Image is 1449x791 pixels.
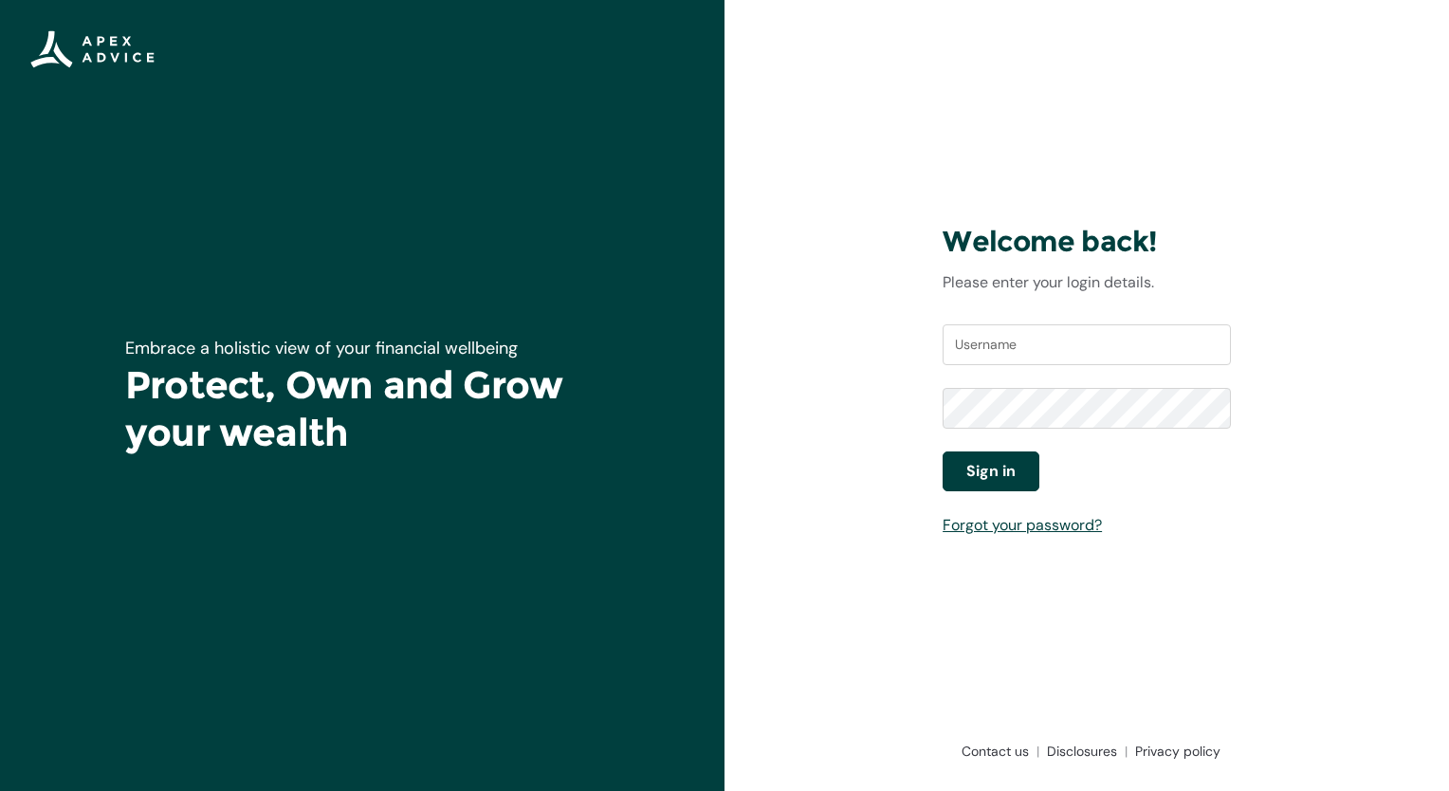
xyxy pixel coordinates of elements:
[943,515,1102,535] a: Forgot your password?
[943,451,1039,491] button: Sign in
[1128,742,1220,761] a: Privacy policy
[125,337,518,359] span: Embrace a holistic view of your financial wellbeing
[943,324,1231,366] input: Username
[30,30,155,68] img: Apex Advice Group
[1039,742,1128,761] a: Disclosures
[943,271,1231,294] p: Please enter your login details.
[966,460,1016,483] span: Sign in
[943,224,1231,260] h3: Welcome back!
[954,742,1039,761] a: Contact us
[125,361,599,456] h1: Protect, Own and Grow your wealth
